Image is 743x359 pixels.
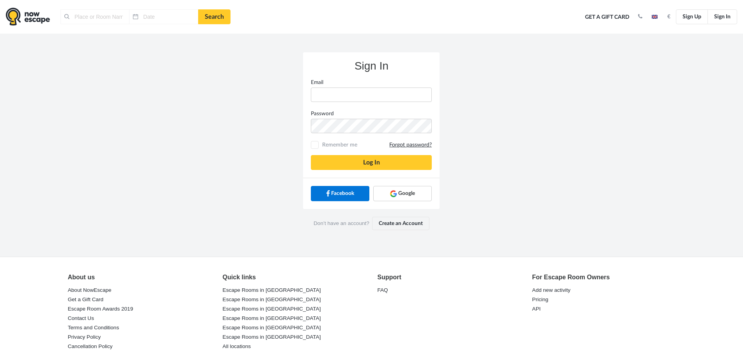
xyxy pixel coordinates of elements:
[311,186,369,201] a: Facebook
[223,332,321,343] a: Escape Rooms in [GEOGRAPHIC_DATA]
[305,79,438,86] label: Email
[312,143,317,148] input: Remember meForgot password?
[223,273,366,282] div: Quick links
[331,189,354,197] span: Facebook
[532,304,541,314] a: API
[398,189,415,197] span: Google
[223,341,251,352] a: All locations
[532,294,548,305] a: Pricing
[223,322,321,333] a: Escape Rooms in [GEOGRAPHIC_DATA]
[223,285,321,296] a: Escape Rooms in [GEOGRAPHIC_DATA]
[68,304,133,314] a: Escape Room Awards 2019
[6,7,50,26] img: logo
[68,332,101,343] a: Privacy Policy
[129,9,198,24] input: Date
[676,9,708,24] a: Sign Up
[582,9,632,26] a: Get a Gift Card
[305,110,438,118] label: Password
[311,60,432,72] h3: Sign In
[532,285,570,296] a: Add new activity
[663,13,674,21] button: €
[652,15,658,19] img: en.jpg
[373,186,432,201] a: Google
[667,14,670,20] strong: €
[223,304,321,314] a: Escape Rooms in [GEOGRAPHIC_DATA]
[60,9,129,24] input: Place or Room Name
[68,273,211,282] div: About us
[223,294,321,305] a: Escape Rooms in [GEOGRAPHIC_DATA]
[198,9,231,24] a: Search
[303,209,440,238] div: Don’t have an account?
[377,273,520,282] div: Support
[223,313,321,324] a: Escape Rooms in [GEOGRAPHIC_DATA]
[372,217,429,230] a: Create an Account
[320,141,432,149] span: Remember me
[532,273,675,282] div: For Escape Room Owners
[389,141,432,149] a: Forgot password?
[377,285,388,296] a: FAQ
[708,9,737,24] a: Sign In
[68,313,94,324] a: Contact Us
[68,294,103,305] a: Get a Gift Card
[68,341,113,352] a: Cancellation Policy
[68,322,119,333] a: Terms and Conditions
[311,155,432,170] button: Log In
[68,285,112,296] a: About NowEscape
